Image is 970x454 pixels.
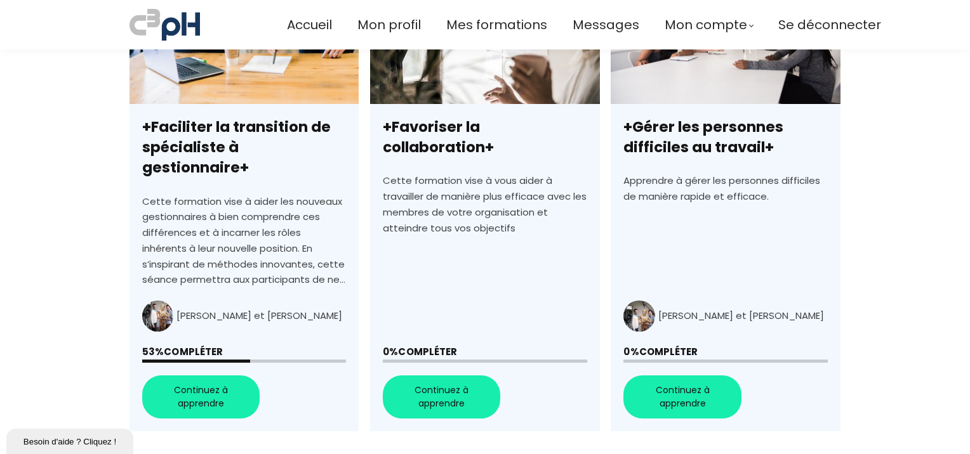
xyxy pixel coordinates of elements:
[573,15,639,36] a: Messages
[357,15,421,36] a: Mon profil
[130,6,200,43] img: a70bc7685e0efc0bd0b04b3506828469.jpeg
[665,15,747,36] span: Mon compte
[778,15,881,36] a: Se déconnecter
[6,426,136,454] iframe: chat widget
[287,15,332,36] a: Accueil
[446,15,547,36] a: Mes formations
